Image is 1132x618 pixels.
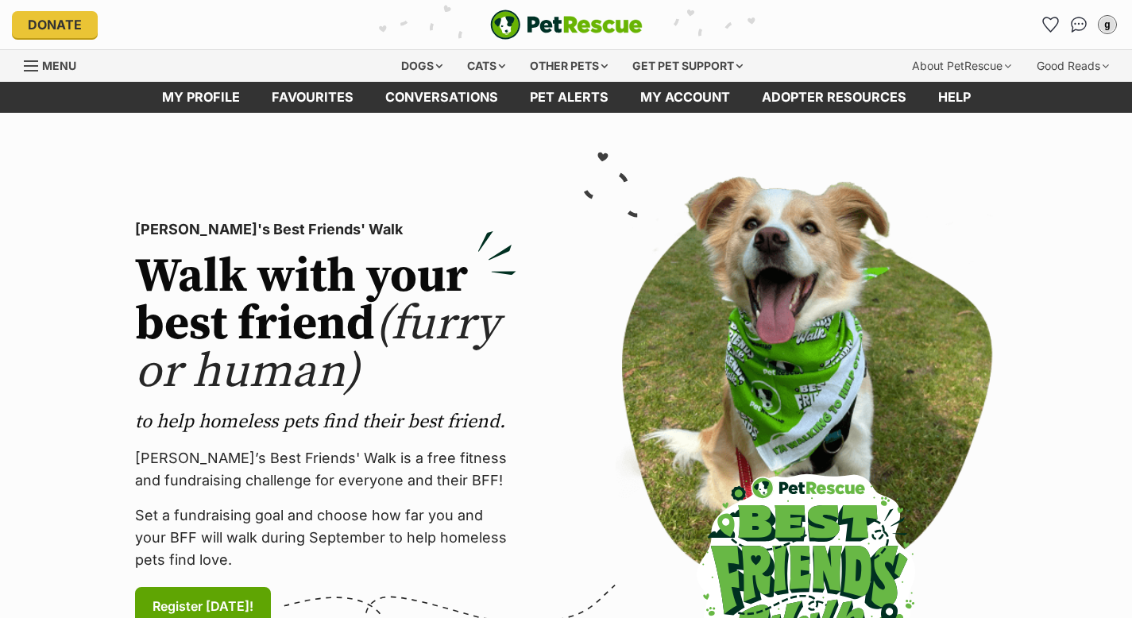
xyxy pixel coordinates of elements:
a: Favourites [1037,12,1063,37]
p: [PERSON_NAME]'s Best Friends' Walk [135,218,516,241]
div: Other pets [519,50,619,82]
h2: Walk with your best friend [135,253,516,396]
div: Dogs [390,50,454,82]
div: Cats [456,50,516,82]
a: Conversations [1066,12,1091,37]
div: Get pet support [621,50,754,82]
a: Help [922,82,987,113]
a: My account [624,82,746,113]
div: Good Reads [1026,50,1120,82]
p: [PERSON_NAME]’s Best Friends' Walk is a free fitness and fundraising challenge for everyone and t... [135,447,516,492]
p: to help homeless pets find their best friend. [135,409,516,435]
a: My profile [146,82,256,113]
img: logo-e224e6f780fb5917bec1dbf3a21bbac754714ae5b6737aabdf751b685950b380.svg [490,10,643,40]
div: g [1099,17,1115,33]
a: Adopter resources [746,82,922,113]
span: (furry or human) [135,295,500,402]
ul: Account quick links [1037,12,1120,37]
a: Donate [12,11,98,38]
span: Register [DATE]! [153,597,253,616]
a: Favourites [256,82,369,113]
div: About PetRescue [901,50,1022,82]
p: Set a fundraising goal and choose how far you and your BFF will walk during September to help hom... [135,504,516,571]
a: Menu [24,50,87,79]
a: PetRescue [490,10,643,40]
a: conversations [369,82,514,113]
button: My account [1095,12,1120,37]
a: Pet alerts [514,82,624,113]
img: chat-41dd97257d64d25036548639549fe6c8038ab92f7586957e7f3b1b290dea8141.svg [1071,17,1088,33]
span: Menu [42,59,76,72]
